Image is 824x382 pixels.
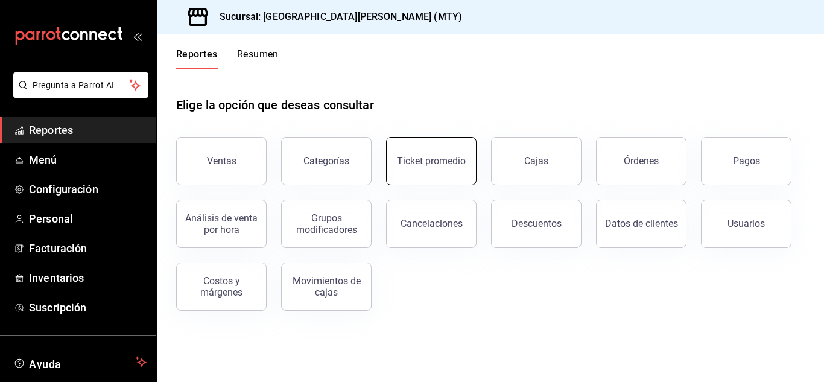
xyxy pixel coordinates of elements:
[596,200,686,248] button: Datos de clientes
[289,212,364,235] div: Grupos modificadores
[29,299,147,316] span: Suscripción
[176,48,218,69] button: Reportes
[281,200,372,248] button: Grupos modificadores
[281,137,372,185] button: Categorías
[133,31,142,41] button: open_drawer_menu
[29,270,147,286] span: Inventarios
[524,155,548,167] div: Cajas
[13,72,148,98] button: Pregunta a Parrot AI
[386,137,477,185] button: Ticket promedio
[624,155,659,167] div: Órdenes
[397,155,466,167] div: Ticket promedio
[176,200,267,248] button: Análisis de venta por hora
[33,79,130,92] span: Pregunta a Parrot AI
[289,275,364,298] div: Movimientos de cajas
[29,355,131,369] span: Ayuda
[184,275,259,298] div: Costos y márgenes
[29,240,147,256] span: Facturación
[29,122,147,138] span: Reportes
[176,96,374,114] h1: Elige la opción que deseas consultar
[29,211,147,227] span: Personal
[701,200,791,248] button: Usuarios
[237,48,279,69] button: Resumen
[8,88,148,100] a: Pregunta a Parrot AI
[184,212,259,235] div: Análisis de venta por hora
[176,263,267,311] button: Costos y márgenes
[210,10,462,24] h3: Sucursal: [GEOGRAPHIC_DATA][PERSON_NAME] (MTY)
[491,137,582,185] button: Cajas
[207,155,236,167] div: Ventas
[512,218,562,229] div: Descuentos
[596,137,686,185] button: Órdenes
[176,137,267,185] button: Ventas
[701,137,791,185] button: Pagos
[605,218,678,229] div: Datos de clientes
[29,151,147,168] span: Menú
[401,218,463,229] div: Cancelaciones
[281,263,372,311] button: Movimientos de cajas
[176,48,279,69] div: navigation tabs
[727,218,765,229] div: Usuarios
[386,200,477,248] button: Cancelaciones
[303,155,349,167] div: Categorías
[29,181,147,197] span: Configuración
[491,200,582,248] button: Descuentos
[733,155,760,167] div: Pagos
